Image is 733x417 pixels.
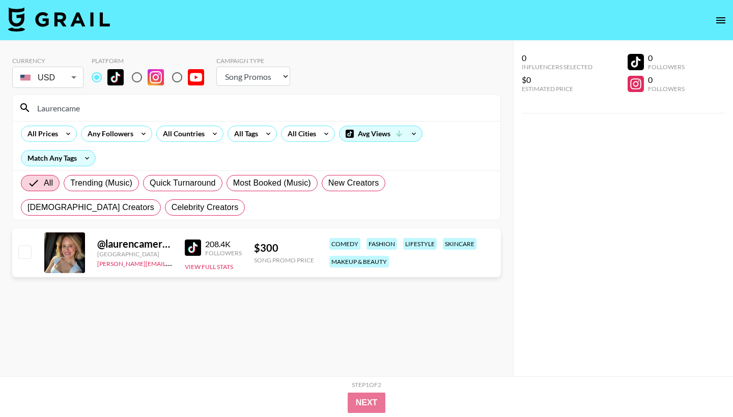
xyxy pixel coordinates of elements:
[97,258,296,267] a: [PERSON_NAME][EMAIL_ADDRESS][PERSON_NAME][DOMAIN_NAME]
[97,250,173,258] div: [GEOGRAPHIC_DATA]
[205,239,242,249] div: 208.4K
[205,249,242,257] div: Followers
[21,151,95,166] div: Match Any Tags
[522,85,593,93] div: Estimated Price
[14,69,81,86] div: USD
[31,100,494,116] input: Search by User Name
[648,75,685,85] div: 0
[150,177,216,189] span: Quick Turnaround
[21,126,60,141] div: All Prices
[328,177,379,189] span: New Creators
[185,240,201,256] img: TikTok
[329,238,360,250] div: comedy
[216,57,290,65] div: Campaign Type
[403,238,437,250] div: lifestyle
[329,256,389,267] div: makeup & beauty
[97,237,173,250] div: @ laurencameronglass
[443,238,476,250] div: skincare
[522,53,593,63] div: 0
[148,69,164,85] img: Instagram
[185,263,233,271] button: View Full Stats
[348,393,386,413] button: Next
[12,57,83,65] div: Currency
[81,126,135,141] div: Any Followers
[522,75,593,85] div: $0
[648,53,685,63] div: 0
[228,126,260,141] div: All Tags
[682,366,721,405] iframe: Drift Widget Chat Controller
[254,242,314,254] div: $ 300
[648,85,685,93] div: Followers
[522,63,593,71] div: Influencers Selected
[92,57,212,65] div: Platform
[352,381,381,389] div: Step 1 of 2
[172,201,239,214] span: Celebrity Creators
[8,7,110,32] img: Grail Talent
[233,177,311,189] span: Most Booked (Music)
[44,177,53,189] span: All
[27,201,154,214] span: [DEMOGRAPHIC_DATA] Creators
[366,238,397,250] div: fashion
[340,126,422,141] div: Avg Views
[107,69,124,85] img: TikTok
[281,126,318,141] div: All Cities
[188,69,204,85] img: YouTube
[157,126,207,141] div: All Countries
[648,63,685,71] div: Followers
[70,177,132,189] span: Trending (Music)
[711,10,731,31] button: open drawer
[254,256,314,264] div: Song Promo Price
